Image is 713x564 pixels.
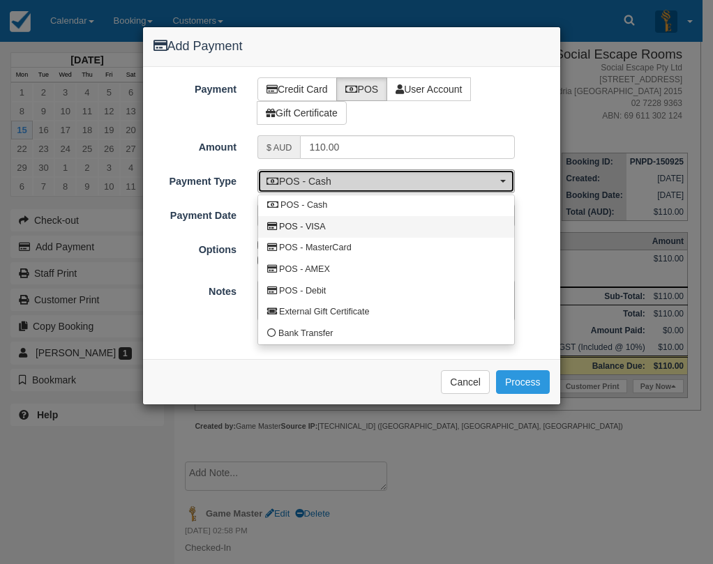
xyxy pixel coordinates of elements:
[257,77,337,101] label: Credit Card
[153,38,550,56] h4: Add Payment
[336,77,388,101] label: POS
[278,328,333,340] span: Bank Transfer
[280,199,327,212] span: POS - Cash
[143,280,248,299] label: Notes
[143,238,248,257] label: Options
[279,285,326,298] span: POS - Debit
[143,169,248,189] label: Payment Type
[143,135,248,155] label: Amount
[143,77,248,97] label: Payment
[279,221,326,234] span: POS - VISA
[267,143,292,153] small: $ AUD
[441,370,490,394] button: Cancel
[300,135,514,159] input: Valid amount required.
[143,204,248,223] label: Payment Date
[279,306,369,319] span: External Gift Certificate
[257,169,515,193] button: POS - Cash
[496,370,550,394] button: Process
[279,242,352,254] span: POS - MasterCard
[267,174,497,188] span: POS - Cash
[257,101,347,125] label: Gift Certificate
[386,77,471,101] label: User Account
[279,264,330,276] span: POS - AMEX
